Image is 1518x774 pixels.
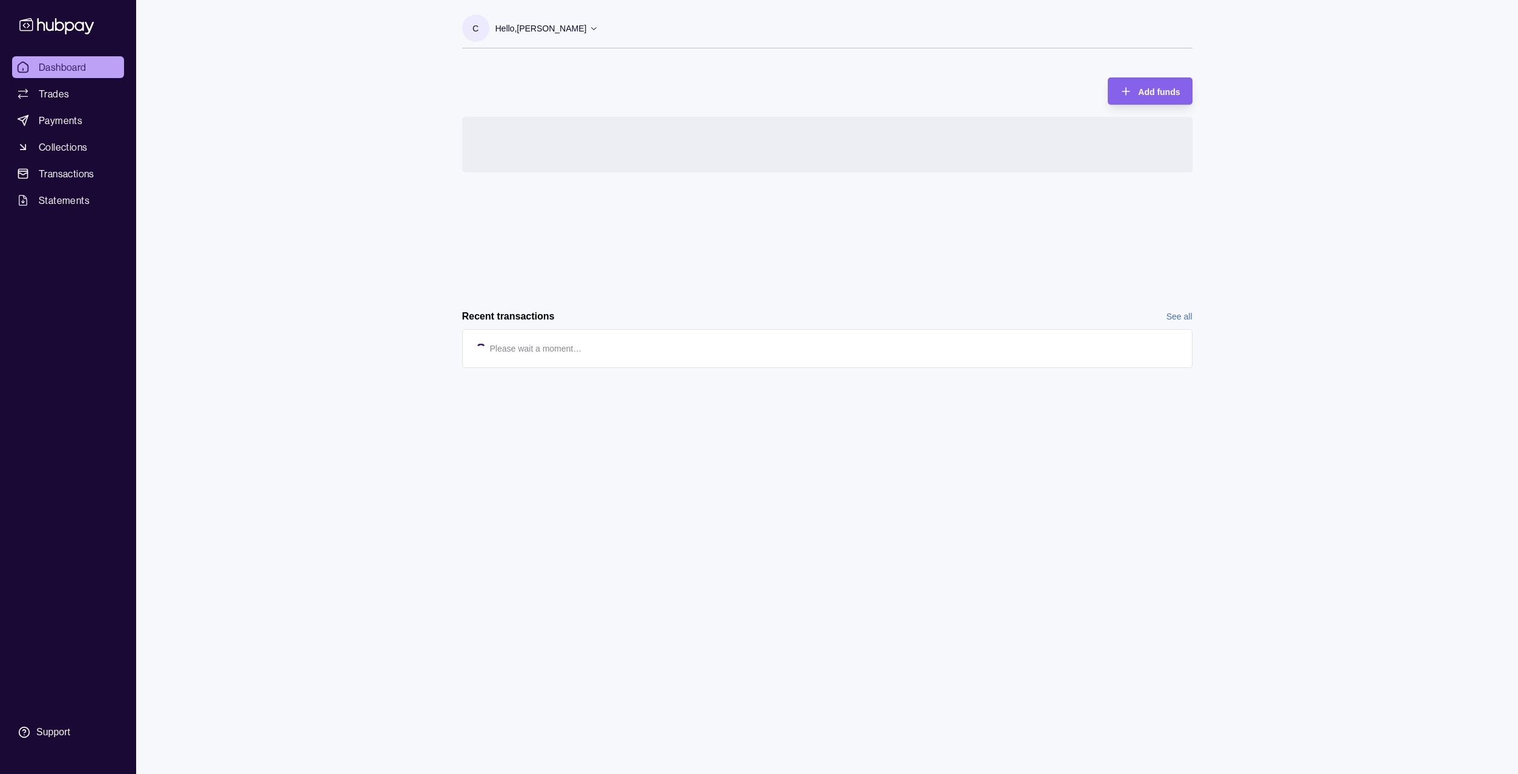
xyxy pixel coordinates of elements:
[12,136,124,158] a: Collections
[12,83,124,105] a: Trades
[12,720,124,745] a: Support
[12,56,124,78] a: Dashboard
[39,140,87,154] span: Collections
[39,193,90,208] span: Statements
[12,189,124,211] a: Statements
[1138,87,1180,97] span: Add funds
[39,113,82,128] span: Payments
[39,87,69,101] span: Trades
[1166,310,1192,323] a: See all
[490,342,582,355] p: Please wait a moment…
[496,22,587,35] p: Hello, [PERSON_NAME]
[462,310,555,323] h2: Recent transactions
[12,110,124,131] a: Payments
[39,166,94,181] span: Transactions
[12,163,124,185] a: Transactions
[473,22,479,35] p: C
[39,60,87,74] span: Dashboard
[1108,77,1192,105] button: Add funds
[36,726,70,739] div: Support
